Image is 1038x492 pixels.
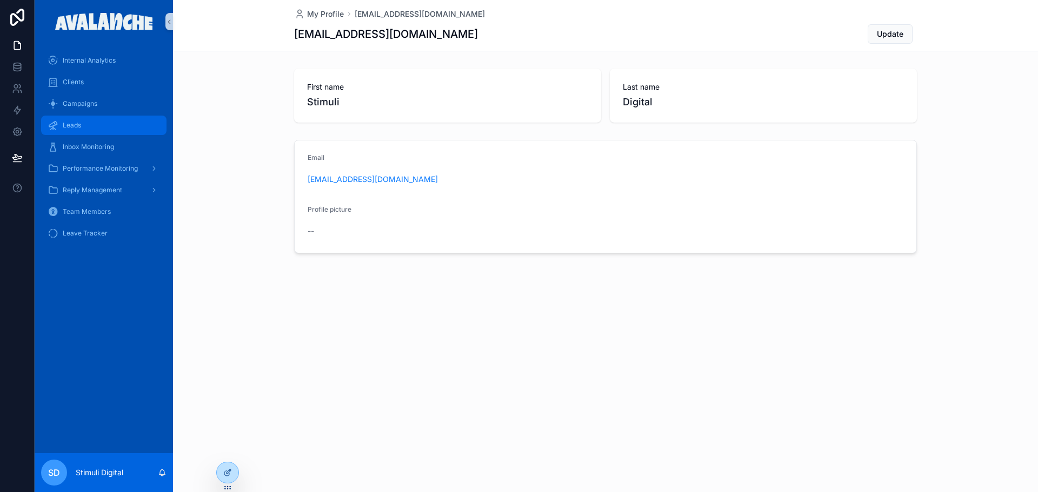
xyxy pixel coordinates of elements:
a: [EMAIL_ADDRESS][DOMAIN_NAME] [355,9,485,19]
span: Email [308,153,324,161]
a: My Profile [294,9,344,19]
span: Profile picture [308,205,351,213]
span: Performance Monitoring [63,164,138,173]
span: Team Members [63,207,111,216]
span: Inbox Monitoring [63,143,114,151]
a: Leads [41,116,167,135]
a: Internal Analytics [41,51,167,70]
p: Stimuli Digital [76,467,123,478]
span: Internal Analytics [63,56,116,65]
span: Clients [63,78,84,86]
span: Leave Tracker [63,229,108,238]
span: Digital [623,95,904,110]
a: Team Members [41,202,167,221]
span: My Profile [307,9,344,19]
a: Inbox Monitoring [41,137,167,157]
span: First name [307,82,588,92]
img: App logo [55,13,153,30]
span: SD [48,466,60,479]
span: Update [877,29,903,39]
div: scrollable content [35,43,173,257]
span: Campaigns [63,99,97,108]
button: Update [868,24,913,44]
a: Reply Management [41,180,167,200]
span: Reply Management [63,186,122,194]
span: Last name [623,82,904,92]
span: Leads [63,121,81,130]
span: Stimuli [307,95,588,110]
a: Performance Monitoring [41,159,167,178]
a: Campaigns [41,94,167,113]
span: -- [308,226,314,237]
a: Leave Tracker [41,224,167,243]
h1: [EMAIL_ADDRESS][DOMAIN_NAME] [294,26,478,42]
a: [EMAIL_ADDRESS][DOMAIN_NAME] [308,174,438,185]
a: Clients [41,72,167,92]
